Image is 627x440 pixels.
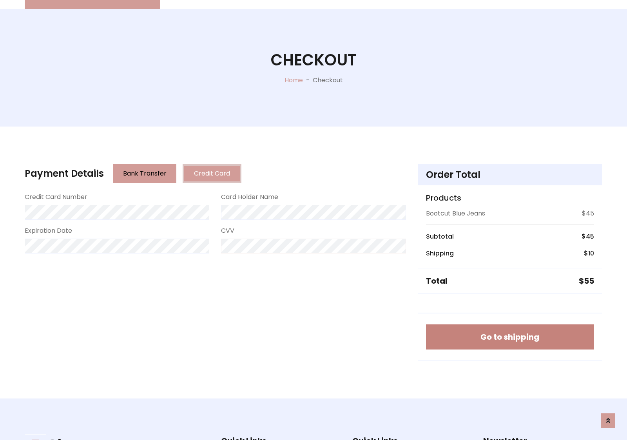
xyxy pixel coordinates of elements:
span: 55 [584,275,594,286]
label: Credit Card Number [25,192,87,202]
p: - [303,76,313,85]
button: Go to shipping [426,324,594,349]
h5: Total [426,276,448,286]
label: CVV [221,226,234,235]
h6: $ [584,250,594,257]
button: Bank Transfer [113,164,176,183]
label: Expiration Date [25,226,72,235]
h6: Subtotal [426,233,454,240]
h5: Products [426,193,594,203]
h5: $ [579,276,594,286]
label: Card Holder Name [221,192,278,202]
p: Checkout [313,76,343,85]
h1: Checkout [271,51,356,69]
h6: Shipping [426,250,454,257]
a: Home [285,76,303,85]
span: 10 [588,249,594,258]
button: Credit Card [183,164,241,183]
p: $45 [582,209,594,218]
h6: $ [582,233,594,240]
span: 45 [586,232,594,241]
h4: Order Total [426,169,594,181]
h4: Payment Details [25,168,104,179]
p: Bootcut Blue Jeans [426,209,485,218]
